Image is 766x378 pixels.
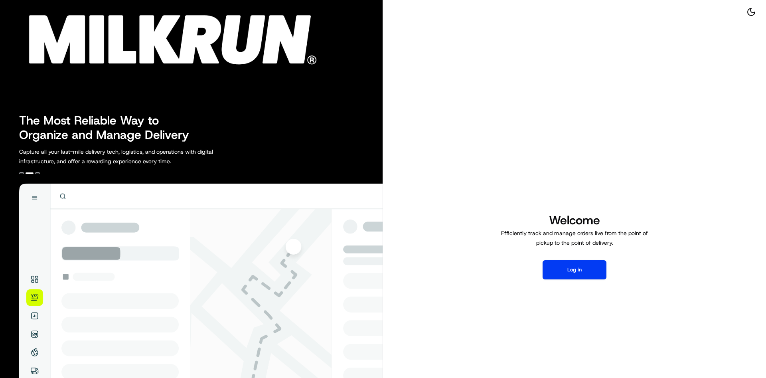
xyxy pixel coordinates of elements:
p: Capture all your last-mile delivery tech, logistics, and operations with digital infrastructure, ... [19,147,249,166]
h2: The Most Reliable Way to Organize and Manage Delivery [19,113,198,142]
img: Company Logo [5,5,326,69]
h1: Welcome [498,212,651,228]
p: Efficiently track and manage orders live from the point of pickup to the point of delivery. [498,228,651,247]
button: Log in [543,260,606,279]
